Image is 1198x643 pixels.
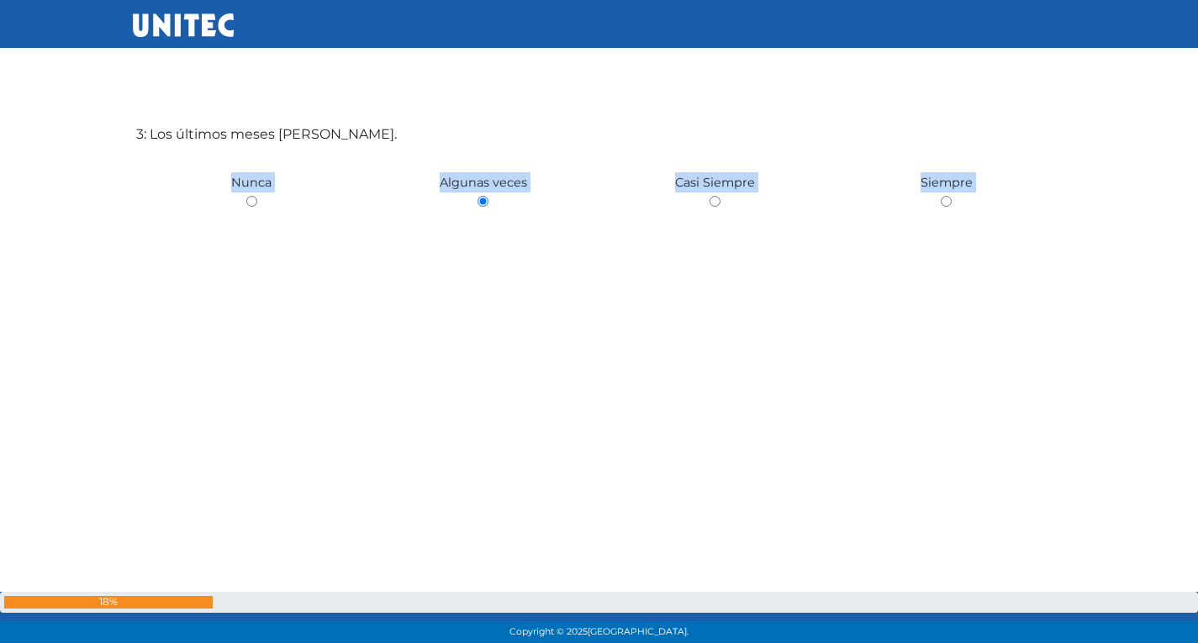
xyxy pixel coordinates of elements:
[133,13,234,37] img: UNITEC
[136,124,397,145] label: 3: Los últimos meses [PERSON_NAME].
[921,175,973,190] span: Siempre
[588,626,689,637] span: [GEOGRAPHIC_DATA].
[4,596,213,609] div: 18%
[440,175,527,190] span: Algunas veces
[675,175,755,190] span: Casi Siempre
[231,175,272,190] span: Nunca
